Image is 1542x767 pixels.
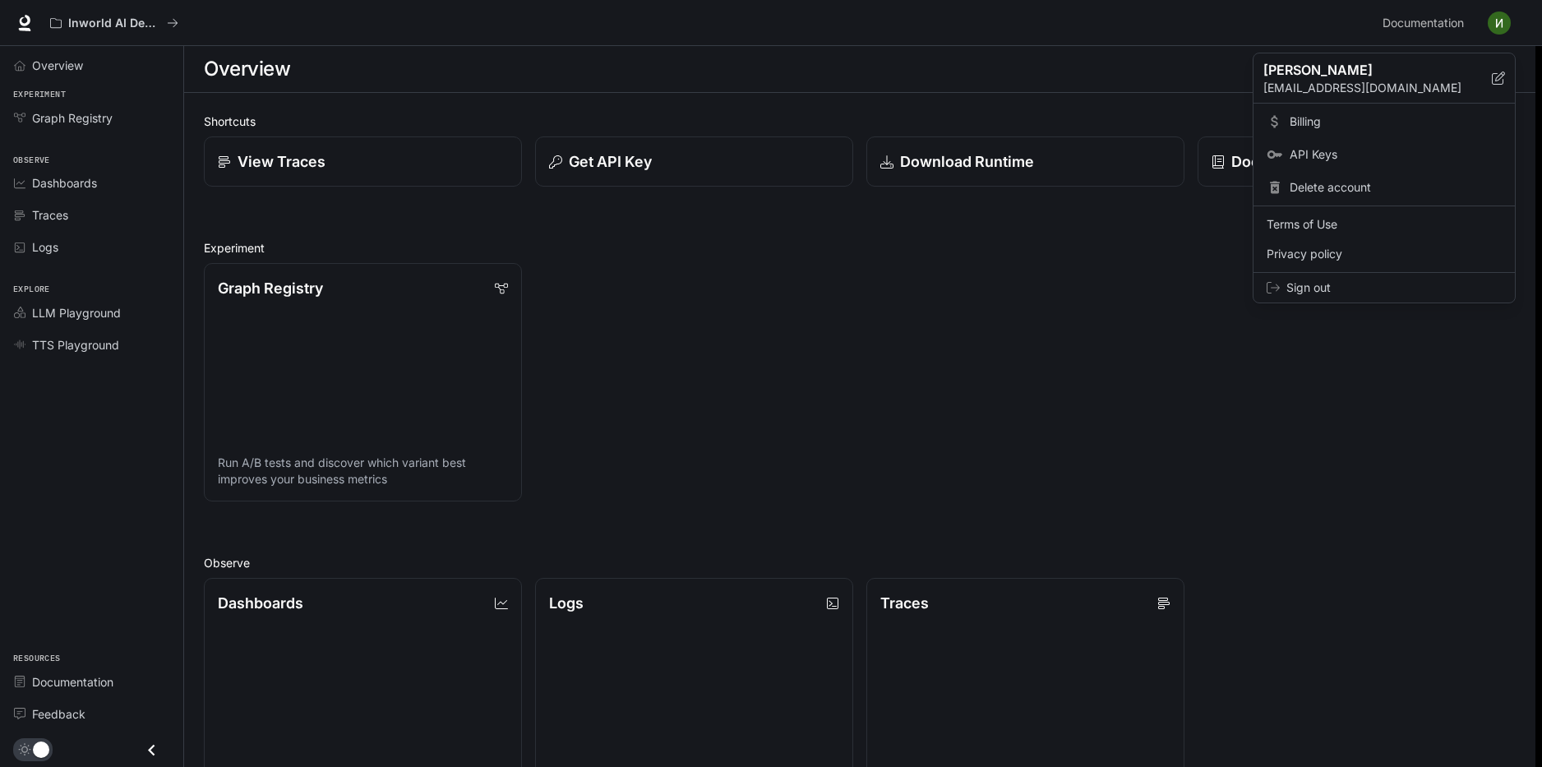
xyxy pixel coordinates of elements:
a: Billing [1257,107,1512,136]
a: Privacy policy [1257,239,1512,269]
span: Sign out [1286,280,1502,296]
span: API Keys [1290,146,1502,163]
div: Delete account [1257,173,1512,202]
p: [EMAIL_ADDRESS][DOMAIN_NAME] [1263,80,1492,96]
a: API Keys [1257,140,1512,169]
div: Sign out [1253,273,1515,303]
span: Terms of Use [1267,216,1502,233]
span: Privacy policy [1267,246,1502,262]
span: Delete account [1290,179,1502,196]
span: Billing [1290,113,1502,130]
p: [PERSON_NAME] [1263,60,1466,80]
div: [PERSON_NAME][EMAIL_ADDRESS][DOMAIN_NAME] [1253,53,1515,104]
a: Terms of Use [1257,210,1512,239]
